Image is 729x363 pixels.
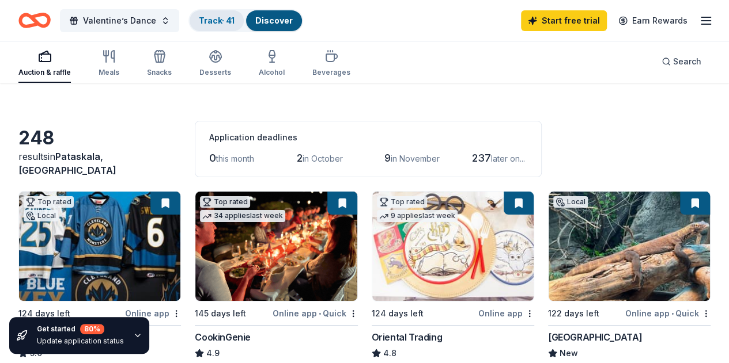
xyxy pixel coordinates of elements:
span: 4.8 [383,346,396,360]
div: Meals [99,68,119,77]
div: Online app [125,306,181,320]
div: Auction & raffle [18,68,71,77]
div: 248 [18,127,181,150]
img: Image for CookinGenie [195,192,357,301]
div: CookinGenie [195,330,251,344]
button: Valentine’s Dance [60,9,179,32]
span: 9 [384,152,391,164]
span: in November [391,154,440,163]
div: Online app Quick [625,306,711,320]
span: in October [303,154,343,163]
div: Oriental Trading [372,330,443,344]
button: Search [652,50,711,73]
span: in [18,151,116,176]
div: Top rated [200,196,250,208]
div: Get started [37,324,124,334]
button: Alcohol [259,45,285,83]
div: Alcohol [259,68,285,77]
button: Beverages [312,45,350,83]
span: Pataskala, [GEOGRAPHIC_DATA] [18,151,116,176]
span: New [560,346,578,360]
div: Top rated [377,196,427,208]
a: Home [18,7,51,34]
button: Snacks [147,45,172,83]
span: 237 [472,152,491,164]
a: Discover [255,16,293,25]
span: later on... [491,154,525,163]
div: Update application status [37,337,124,346]
div: 34 applies last week [200,210,285,222]
div: Online app [478,306,534,320]
div: Beverages [312,68,350,77]
div: Desserts [199,68,231,77]
span: 0 [209,152,216,164]
div: 145 days left [195,307,246,320]
span: • [671,309,674,318]
span: Search [673,55,701,68]
div: Application deadlines [209,131,527,144]
span: Valentine’s Dance [83,14,156,28]
span: 2 [297,152,303,164]
div: 80 % [80,324,104,334]
img: Image for Cleveland Monsters [19,192,180,301]
div: 124 days left [18,307,70,320]
div: 122 days left [548,307,599,320]
span: this month [216,154,254,163]
div: Snacks [147,68,172,77]
img: Image for Cincinnati Zoo & Botanical Garden [549,192,710,301]
a: Track· 41 [199,16,235,25]
button: Auction & raffle [18,45,71,83]
img: Image for Oriental Trading [372,192,534,301]
button: Track· 41Discover [188,9,303,32]
div: Local [24,210,58,221]
div: Local [553,196,588,208]
button: Desserts [199,45,231,83]
div: 124 days left [372,307,424,320]
span: 4.9 [206,346,220,360]
div: Top rated [24,196,74,208]
span: • [319,309,321,318]
button: Meals [99,45,119,83]
div: 9 applies last week [377,210,458,222]
div: Online app Quick [273,306,358,320]
a: Earn Rewards [611,10,694,31]
a: Start free trial [521,10,607,31]
div: [GEOGRAPHIC_DATA] [548,330,642,344]
div: results [18,150,181,177]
